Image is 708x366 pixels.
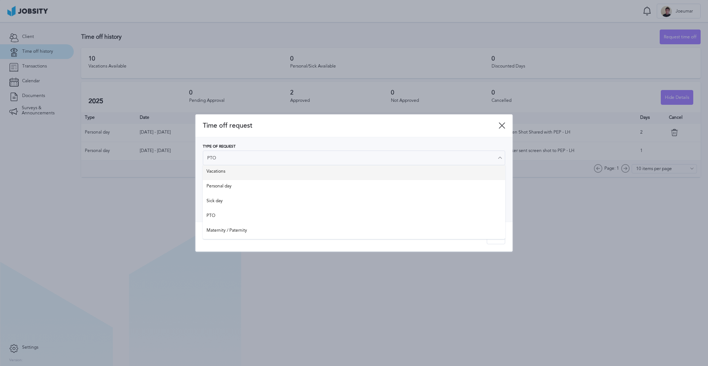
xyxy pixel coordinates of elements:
[206,198,502,206] span: Sick day
[206,169,502,176] span: Vacations
[206,184,502,191] span: Personal day
[203,122,499,130] span: Time off request
[206,213,502,221] span: PTO
[487,229,505,244] button: Send
[203,145,236,149] span: Type of Request
[206,228,502,235] span: Maternity / Paternity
